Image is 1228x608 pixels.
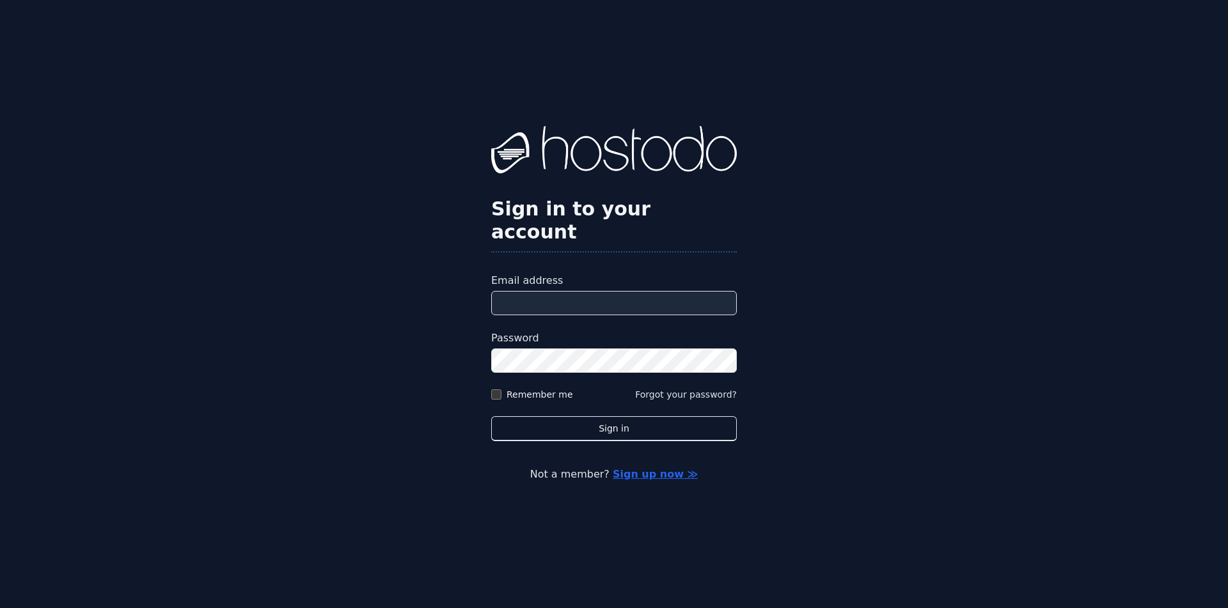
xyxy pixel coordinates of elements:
[491,331,737,346] label: Password
[613,468,698,480] a: Sign up now ≫
[491,416,737,441] button: Sign in
[491,273,737,288] label: Email address
[507,388,573,401] label: Remember me
[491,198,737,244] h2: Sign in to your account
[61,467,1167,482] p: Not a member?
[491,126,737,177] img: Hostodo
[635,388,737,401] button: Forgot your password?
